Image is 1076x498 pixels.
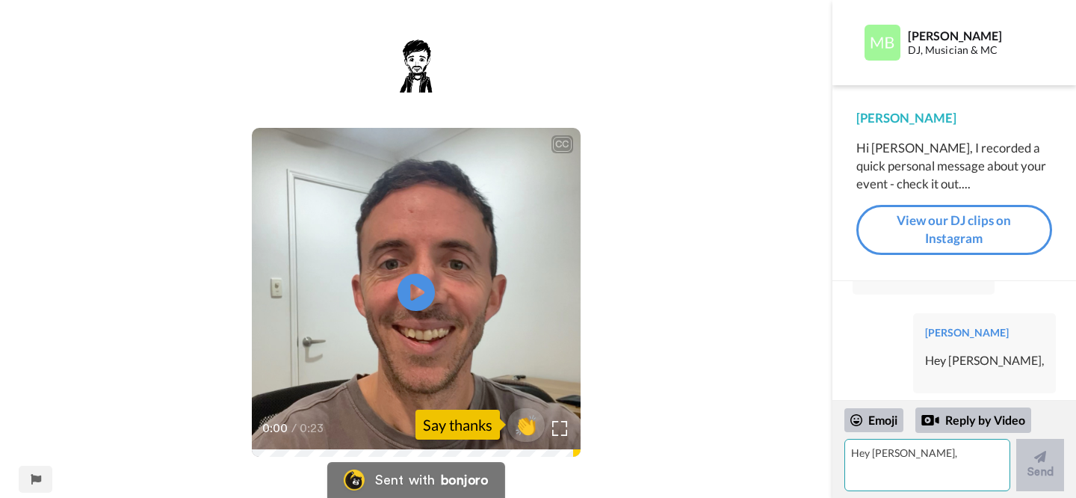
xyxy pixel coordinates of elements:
[865,25,900,61] img: Profile Image
[856,205,1052,255] a: View our DJ clips on Instagram
[553,137,572,152] div: CC
[844,408,903,432] div: Emoji
[291,419,297,437] span: /
[441,473,489,487] div: bonjoro
[507,413,545,437] span: 👏
[908,44,1036,57] div: DJ, Musician & MC
[507,408,545,442] button: 👏
[415,410,500,440] div: Say thanks
[925,325,1044,340] div: [PERSON_NAME]
[856,139,1052,193] div: Hi [PERSON_NAME], I recorded a quick personal message about your event - check it out....
[921,411,939,429] div: Reply by Video
[908,28,1036,43] div: [PERSON_NAME]
[327,462,505,498] a: Bonjoro LogoSent withbonjoro
[386,38,446,98] img: fbfd4d64-131d-4ffa-864a-8b9e7dfb4bef
[300,419,326,437] span: 0:23
[344,470,365,491] img: Bonjoro Logo
[1016,439,1064,491] button: Send
[262,419,288,437] span: 0:00
[856,109,1052,127] div: [PERSON_NAME]
[552,421,567,436] img: Full screen
[375,473,435,487] div: Sent with
[925,352,1044,369] div: Hey [PERSON_NAME],
[915,408,1031,433] div: Reply by Video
